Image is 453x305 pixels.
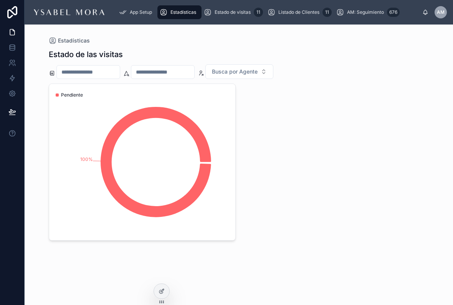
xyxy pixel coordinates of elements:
span: AM [437,9,445,15]
span: Estadísticas [170,9,196,15]
a: App Setup [117,5,157,19]
h1: Estado de las visitas [49,49,123,60]
span: Busca por Agente [212,68,258,75]
a: AM: Seguimiento676 [334,5,402,19]
div: 676 [387,8,400,17]
a: Estadísticas [49,37,90,44]
div: 11 [322,8,332,17]
div: scrollable content [114,4,422,21]
span: App Setup [130,9,152,15]
span: Estadísticas [58,37,90,44]
tspan: 100% [80,156,93,162]
span: Pendiente [61,92,83,98]
a: Listado de Clientes11 [265,5,334,19]
span: AM: Seguimiento [347,9,384,15]
span: Estado de visitas [215,9,251,15]
span: Listado de Clientes [278,9,319,15]
button: Select Button [205,64,273,79]
a: Estadísticas [157,5,202,19]
a: Estado de visitas11 [202,5,265,19]
div: 11 [254,8,263,17]
div: chart [54,89,231,236]
img: App logo [31,6,107,18]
